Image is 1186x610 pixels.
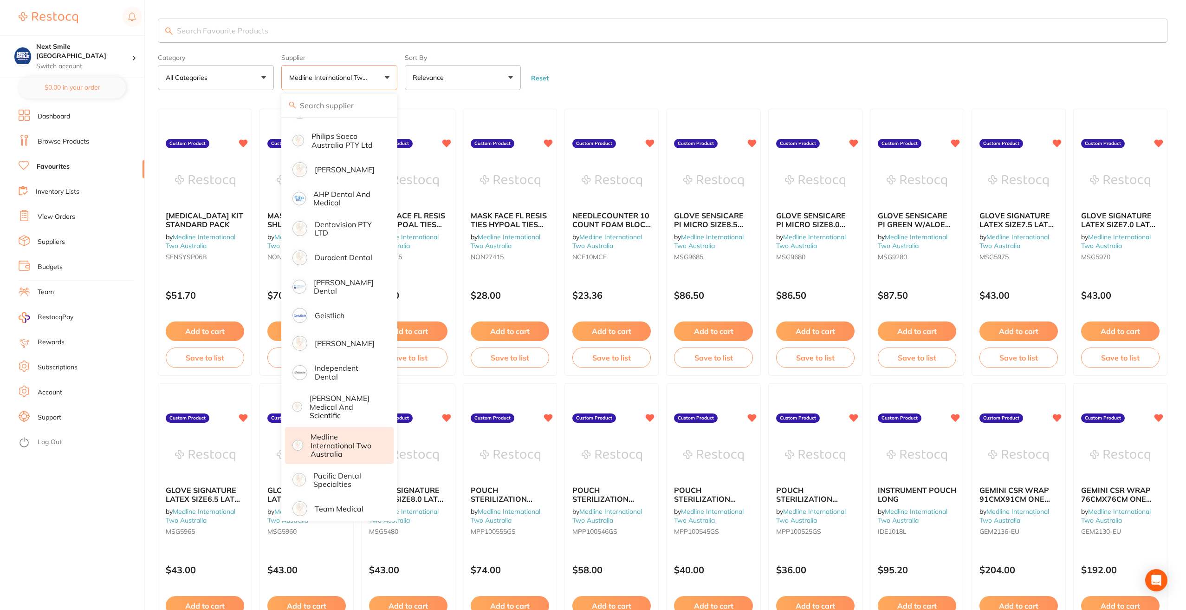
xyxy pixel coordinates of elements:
button: Save to list [1081,348,1160,368]
span: by [878,233,947,249]
img: NEEDLECOUNTER 10 COUNT FOAM BLOCK W MAGNET [582,157,642,204]
img: GLOVE SIGNATURE LATEX SIZE7.0 LATEX POWDERFREE [1090,157,1150,204]
span: MPP100546GS [572,527,617,536]
span: POUCH STERILIZATION SELF-SEAL 20.3 X 40.6 CM [572,485,637,520]
p: $58.00 [572,564,651,575]
button: Save to list [572,348,651,368]
a: Account [38,388,62,397]
span: by [1081,507,1151,524]
div: Open Intercom Messenger [1145,569,1167,591]
label: Custom Product [572,413,616,423]
img: INSTRUMENT POUCH LONG [887,432,947,479]
button: All Categories [158,65,274,90]
span: GEMINI CSR WRAP 76CMX76CM ONE PLY 54GSM [1081,485,1152,512]
input: Search supplier [281,94,397,117]
p: [PERSON_NAME] [315,339,375,348]
a: Browse Products [38,137,89,146]
a: Medline International Two Australia [369,233,439,249]
b: MASK FACE FL RESIS SHLD HYPOAL EYESH TIES PURPLE [267,211,346,229]
label: Custom Product [776,413,820,423]
img: GLOVE SIGNATURE LATEX SIZE6.5 LATEX POWDERFREE [175,432,235,479]
label: Custom Product [166,139,209,148]
span: by [674,233,744,249]
span: SENSYSP06B [166,253,207,261]
label: Custom Product [572,139,616,148]
span: GEMINI CSR WRAP 91CMX91CM ONE PLY 54GSM [979,485,1050,512]
span: by [572,233,642,249]
p: Durodent Dental [315,253,372,262]
p: [PERSON_NAME] [315,165,375,174]
p: AHP Dental and Medical [313,190,381,207]
span: by [267,507,337,524]
img: AHP Dental and Medical [294,193,305,204]
img: Next Smile Melbourne [14,47,31,64]
span: GLOVE SIGNATURE LATEX SIZE8.0 LATEX POWDERFREE [369,485,447,512]
span: MSG5975 [979,253,1009,261]
img: GLOVE SENSICARE PI GREEN W/ALOE SZE 8.0 LTX FREE [887,157,947,204]
img: GEMINI CSR WRAP 91CMX91CM ONE PLY 54GSM [988,432,1049,479]
label: Custom Product [267,139,311,148]
label: Custom Product [1081,139,1125,148]
span: GLOVE SIGNATURE LATEX SIZE7.0 LATEX POWDERFREE [1081,211,1160,237]
span: INSTRUMENT POUCH LONG [878,485,956,503]
span: by [369,233,439,249]
b: INSTRUMENT POUCH LONG [878,486,956,503]
p: Relevance [413,73,447,82]
img: GEMINI CSR WRAP 76CMX76CM ONE PLY 54GSM [1090,432,1150,479]
a: Medline International Two Australia [369,507,439,524]
span: MSG5970 [1081,253,1110,261]
button: Add to cart [979,321,1058,341]
span: GLOVE SIGNATURE LATEX SIZE6.0 LATEX POWDERFREE [267,485,346,512]
img: MASK FACE FL RESIS TIES HYPOAL TIES PURPLE [378,157,439,204]
span: MSG9680 [776,253,805,261]
a: Medline International Two Australia [1081,507,1151,524]
span: by [471,233,540,249]
button: Medline International Two Australia [281,65,397,90]
button: Add to cart [572,321,651,341]
button: Save to list [369,348,447,368]
label: Sort By [405,54,521,61]
img: MASK FACE FL RESIS SHLD HYPOAL EYESH TIES PURPLE [277,157,337,204]
img: Erskine Dental [294,281,305,292]
p: $43.00 [369,564,447,575]
b: GLOVE SIGNATURE LATEX SIZE7.5 LATEX POWDERFREE [979,211,1058,229]
p: $204.00 [979,564,1058,575]
span: GLOVE SENSICARE PI GREEN W/ALOE SZE 8.0 LTX FREE [878,211,951,237]
b: POUCH STERILIZATION SELF-SEAL 30.5 X 38.1 CM [471,486,549,503]
button: $0.00 in your order [19,76,126,98]
img: Henry Schein Halas [294,337,306,349]
span: MPP100555GS [471,527,516,536]
p: $86.50 [674,290,752,301]
span: by [979,507,1049,524]
img: Geistlich [294,309,306,321]
img: Philips Saeco Australia PTY Ltd [294,136,303,145]
b: GLOVE SIGNATURE LATEX SIZE8.0 LATEX POWDERFREE [369,486,447,503]
label: Custom Product [878,139,921,148]
span: by [369,507,439,524]
label: Custom Product [674,139,718,148]
b: MASK FACE FL RESIS TIES HYPOAL TIES PURPLE [369,211,447,229]
button: Save to list [979,348,1058,368]
p: [PERSON_NAME] Dental [314,278,381,295]
p: Team Medical [315,505,363,513]
img: POUCH STERILIZATION SELF-SEAL 13.3 X 25.4 CM [785,432,845,479]
img: Dentavision PTY LTD [294,223,306,235]
a: Support [38,413,61,422]
a: Medline International Two Australia [979,507,1049,524]
button: Log Out [19,435,142,450]
img: GLOVE SIGNATURE LATEX SIZE6.0 LATEX POWDERFREE [277,432,337,479]
span: MPP100525GS [776,527,821,536]
a: Favourites [37,162,70,171]
p: $43.00 [166,564,244,575]
span: NCF10MCE [572,253,607,261]
span: MSG9280 [878,253,907,261]
span: NEEDLECOUNTER 10 COUNT FOAM BLOCK W MAGNET [572,211,651,237]
b: DENTAL IMPLANT KIT STANDARD PACK [166,211,244,229]
button: Reset [528,74,551,82]
img: Pacific Dental Specialties [294,474,305,485]
img: GLOVE SENSICARE PI MICRO SIZE8.0 LATEX FREE [785,157,845,204]
img: Restocq Logo [19,12,78,23]
button: Add to cart [369,321,447,341]
span: GEM2136-EU [979,527,1019,536]
span: by [166,233,235,249]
